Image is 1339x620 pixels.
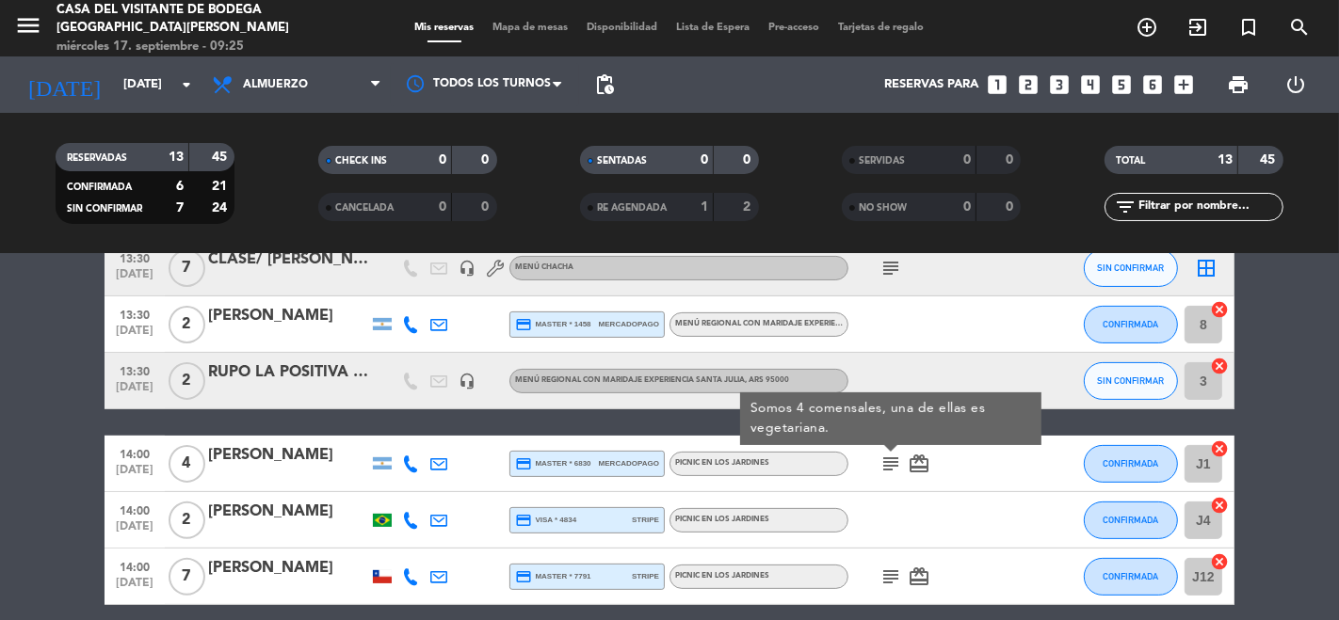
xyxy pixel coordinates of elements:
i: filter_list [1114,196,1137,218]
span: RE AGENDADA [597,203,667,213]
i: exit_to_app [1186,16,1209,39]
i: looks_3 [1047,72,1072,97]
i: add_box [1171,72,1196,97]
button: SIN CONFIRMAR [1084,249,1178,287]
i: credit_card [515,512,532,529]
span: Menú Regional con maridaje Experiencia Santa Julia [515,376,789,384]
strong: 0 [963,200,971,214]
span: 7 [169,249,205,287]
strong: 1 [701,200,708,214]
strong: 0 [1006,200,1017,214]
span: print [1227,73,1250,96]
i: credit_card [515,455,532,472]
button: CONFIRMADA [1084,445,1178,483]
span: 13:30 [111,359,158,381]
span: master * 7791 [515,568,591,585]
i: power_settings_new [1284,73,1307,96]
strong: 0 [963,153,971,167]
i: border_all [1195,257,1218,279]
i: add_circle_outline [1136,16,1158,39]
i: subject [879,257,902,279]
i: cancel [1210,357,1229,375]
span: Tarjetas de regalo [830,23,934,33]
span: CONFIRMADA [67,183,132,192]
span: Picnic en los Jardines [675,572,769,580]
span: 14:00 [111,442,158,464]
strong: 7 [176,201,184,215]
strong: 6 [176,180,184,193]
i: looks_two [1016,72,1041,97]
span: Menú CHACHA [515,263,573,271]
span: Menú Regional con maridaje Experiencia Santa Julia [675,320,905,327]
span: Pre-acceso [760,23,830,33]
strong: 0 [481,153,492,167]
div: CLASE/ [PERSON_NAME] [208,247,368,272]
button: CONFIRMADA [1084,306,1178,343]
span: CONFIRMADA [1104,515,1159,525]
span: 14:00 [111,555,158,577]
i: credit_card [515,316,532,333]
span: Reservas para [884,77,978,92]
i: looks_4 [1078,72,1103,97]
span: Mis reservas [406,23,484,33]
span: mercadopago [599,457,659,469]
div: [PERSON_NAME] [208,443,368,468]
span: 2 [169,362,205,400]
div: LOG OUT [1267,56,1326,113]
span: [DATE] [111,520,158,542]
span: [DATE] [111,325,158,346]
i: search [1288,16,1311,39]
strong: 13 [1218,153,1233,167]
i: menu [14,11,42,40]
strong: 2 [744,200,755,214]
strong: 0 [481,200,492,214]
span: 2 [169,501,205,539]
span: SENTADAS [597,156,647,166]
i: turned_in_not [1237,16,1260,39]
span: SIN CONFIRMAR [1098,375,1165,386]
i: card_giftcard [908,453,930,475]
span: 7 [169,558,205,596]
button: SIN CONFIRMAR [1084,362,1178,400]
i: looks_one [985,72,1009,97]
strong: 24 [212,201,231,215]
span: NO SHOW [859,203,907,213]
span: , ARS 95000 [745,376,789,384]
div: miércoles 17. septiembre - 09:25 [56,38,321,56]
span: CONFIRMADA [1104,571,1159,581]
span: 13:30 [111,303,158,325]
i: headset_mic [459,373,476,389]
span: [DATE] [111,268,158,290]
span: Picnic en los Jardines [675,459,769,467]
span: SIN CONFIRMAR [1098,262,1165,273]
div: [PERSON_NAME] [208,304,368,328]
span: SIN CONFIRMAR [67,204,142,214]
i: cancel [1210,439,1229,458]
strong: 0 [1006,153,1017,167]
span: [DATE] [111,381,158,403]
i: subject [879,565,902,588]
button: CONFIRMADA [1084,501,1178,539]
i: arrow_drop_down [175,73,198,96]
span: CONFIRMADA [1104,319,1159,329]
input: Filtrar por nombre... [1137,197,1283,217]
span: [DATE] [111,577,158,598]
i: cancel [1210,496,1229,515]
span: master * 1458 [515,316,591,333]
span: Almuerzo [243,78,308,91]
i: headset_mic [459,260,476,277]
span: Mapa de mesas [484,23,578,33]
span: visa * 4834 [515,512,576,529]
div: [PERSON_NAME] [208,556,368,580]
i: card_giftcard [908,565,930,588]
span: Picnic en los Jardines [675,516,769,523]
span: Lista de Espera [668,23,760,33]
div: RUPO LA POSITIVA site [208,360,368,385]
div: Casa del Visitante de Bodega [GEOGRAPHIC_DATA][PERSON_NAME] [56,1,321,38]
span: Disponibilidad [578,23,668,33]
span: stripe [632,570,659,582]
strong: 45 [212,151,231,164]
i: looks_5 [1109,72,1134,97]
span: 4 [169,445,205,483]
i: cancel [1210,552,1229,571]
